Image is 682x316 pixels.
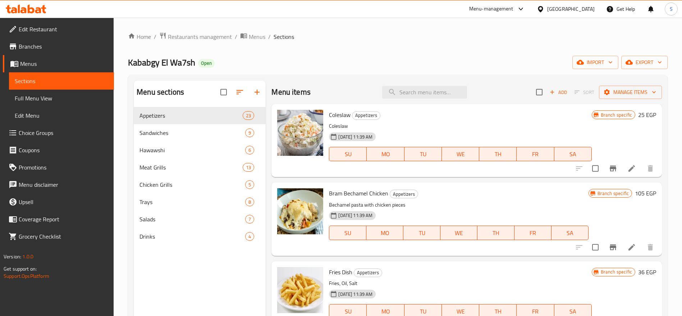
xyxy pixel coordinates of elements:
div: Trays8 [134,193,266,211]
span: SU [332,228,363,238]
button: export [621,56,668,69]
span: Fries Dish [329,267,352,277]
button: TU [403,226,440,240]
span: Restaurants management [168,32,232,41]
a: Support.OpsPlatform [4,271,49,281]
a: Full Menu View [9,90,114,107]
span: S [670,5,673,13]
a: Menu disclaimer [3,176,114,193]
span: TH [482,149,514,159]
p: Fries, Oil, Salt [329,279,591,288]
div: items [245,215,254,224]
button: FR [514,226,551,240]
span: Select section first [570,87,599,98]
p: Coleslaw [329,122,591,131]
span: SA [554,228,586,238]
span: import [578,58,613,67]
div: items [245,198,254,206]
div: Meat Grills13 [134,159,266,176]
button: Branch-specific-item [604,239,622,256]
span: WE [443,228,475,238]
span: [DATE] 11:39 AM [335,134,375,140]
span: Salads [139,215,245,224]
span: Chicken Grills [139,180,245,189]
div: Hawawshi [139,146,245,154]
a: Edit Menu [9,107,114,124]
div: Sandwiches9 [134,124,266,141]
span: Appetizers [352,111,380,119]
button: SA [551,226,589,240]
div: Meat Grills [139,163,243,172]
input: search [382,86,467,99]
button: SU [329,226,366,240]
span: Drinks [139,232,245,241]
span: 5 [246,181,254,188]
button: MO [367,147,404,161]
div: Appetizers [139,111,243,120]
span: Appetizers [354,268,382,277]
span: 13 [243,164,254,171]
button: delete [642,160,659,177]
span: export [627,58,662,67]
div: Appetizers [352,111,380,120]
button: TU [404,147,442,161]
nav: Menu sections [134,104,266,248]
a: Home [128,32,151,41]
button: FR [517,147,554,161]
a: Promotions [3,159,114,176]
h2: Menu items [271,87,311,98]
span: FR [519,149,551,159]
div: Appetizers [390,190,418,198]
span: MO [370,149,401,159]
span: Branch specific [598,268,635,275]
span: Open [198,60,215,66]
h6: 36 EGP [638,267,656,277]
span: Branch specific [595,190,632,197]
span: Sandwiches [139,128,245,137]
a: Grocery Checklist [3,228,114,245]
div: Drinks4 [134,228,266,245]
span: Version: [4,252,21,261]
div: [GEOGRAPHIC_DATA] [547,5,595,13]
span: Upsell [19,198,108,206]
img: Fries Dish [277,267,323,313]
span: WE [445,149,476,159]
nav: breadcrumb [128,32,668,41]
span: Coleslaw [329,109,351,120]
div: items [245,128,254,137]
span: Add [549,88,568,96]
span: Add item [547,87,570,98]
span: Sections [15,77,108,85]
a: Menus [3,55,114,72]
h2: Menu sections [137,87,184,98]
span: Full Menu View [15,94,108,103]
span: Grocery Checklist [19,232,108,241]
span: Manage items [605,88,656,97]
span: 7 [246,216,254,223]
button: SA [554,147,592,161]
span: 23 [243,112,254,119]
span: 9 [246,130,254,136]
div: items [243,111,254,120]
div: items [245,180,254,189]
span: TU [407,149,439,159]
span: MO [369,228,400,238]
button: delete [642,239,659,256]
h6: 105 EGP [635,188,656,198]
span: 6 [246,147,254,154]
div: Salads7 [134,211,266,228]
span: SA [557,149,589,159]
span: Trays [139,198,245,206]
span: Menus [249,32,265,41]
a: Menus [240,32,265,41]
div: Appetizers23 [134,107,266,124]
a: Upsell [3,193,114,211]
span: Menus [20,59,108,68]
a: Edit menu item [627,243,636,252]
li: / [154,32,156,41]
button: Add section [248,83,266,101]
span: Choice Groups [19,128,108,137]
